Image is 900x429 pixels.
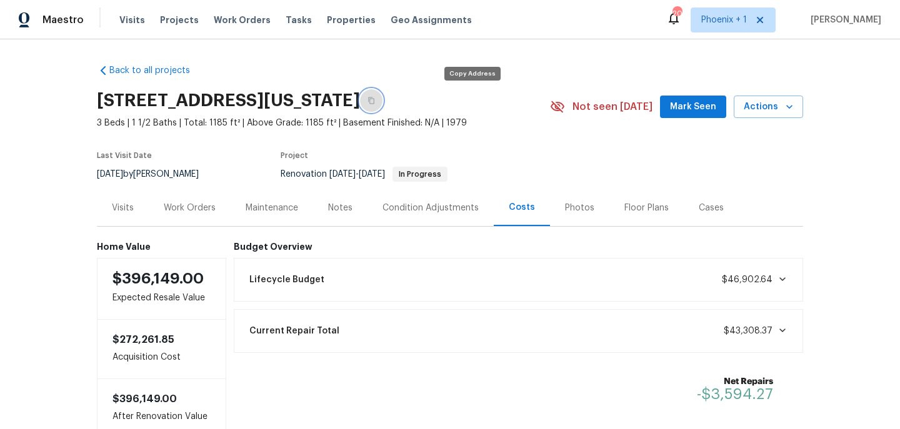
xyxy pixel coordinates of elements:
[97,152,152,159] span: Last Visit Date
[394,170,446,178] span: In Progress
[97,242,226,252] h6: Home Value
[97,64,217,77] a: Back to all projects
[724,327,772,335] span: $43,308.37
[328,202,352,214] div: Notes
[329,170,356,179] span: [DATE]
[701,14,747,26] span: Phoenix + 1
[509,201,535,214] div: Costs
[112,202,134,214] div: Visits
[249,274,324,286] span: Lifecycle Budget
[164,202,216,214] div: Work Orders
[97,117,550,129] span: 3 Beds | 1 1/2 Baths | Total: 1185 ft² | Above Grade: 1185 ft² | Basement Finished: N/A | 1979
[327,14,376,26] span: Properties
[722,275,772,284] span: $46,902.64
[97,94,360,107] h2: [STREET_ADDRESS][US_STATE]
[286,16,312,24] span: Tasks
[249,325,339,337] span: Current Repair Total
[112,271,204,286] span: $396,149.00
[329,170,385,179] span: -
[246,202,298,214] div: Maintenance
[565,202,594,214] div: Photos
[697,375,773,388] b: Net Repairs
[281,152,308,159] span: Project
[672,7,681,20] div: 20
[572,101,652,113] span: Not seen [DATE]
[97,258,226,320] div: Expected Resale Value
[97,167,214,182] div: by [PERSON_NAME]
[359,170,385,179] span: [DATE]
[624,202,669,214] div: Floor Plans
[806,14,881,26] span: [PERSON_NAME]
[97,170,123,179] span: [DATE]
[214,14,271,26] span: Work Orders
[112,394,177,404] span: $396,149.00
[119,14,145,26] span: Visits
[660,96,726,119] button: Mark Seen
[112,335,174,345] span: $272,261.85
[42,14,84,26] span: Maestro
[391,14,472,26] span: Geo Assignments
[382,202,479,214] div: Condition Adjustments
[734,96,803,119] button: Actions
[97,320,226,378] div: Acquisition Cost
[160,14,199,26] span: Projects
[281,170,447,179] span: Renovation
[670,99,716,115] span: Mark Seen
[744,99,793,115] span: Actions
[697,387,773,402] span: -$3,594.27
[699,202,724,214] div: Cases
[234,242,804,252] h6: Budget Overview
